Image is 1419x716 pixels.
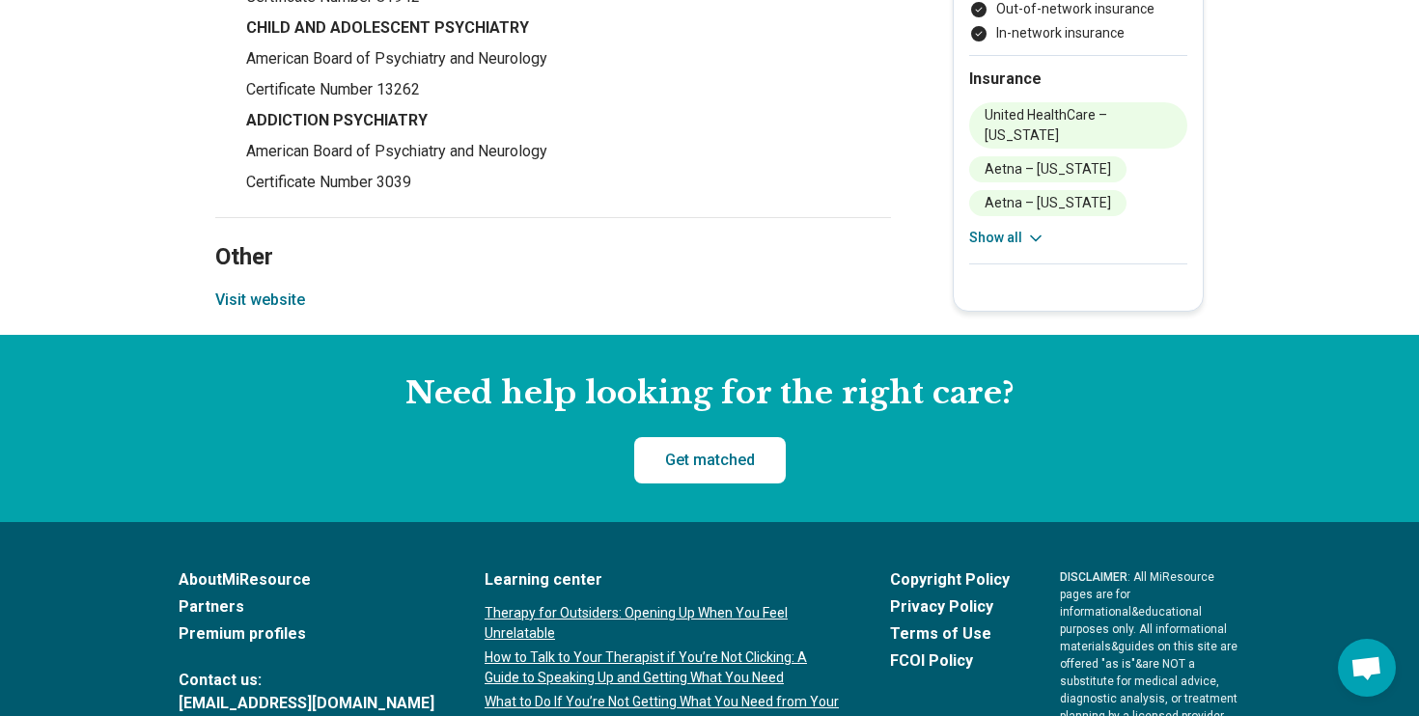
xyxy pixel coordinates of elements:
[890,595,1010,619] a: Privacy Policy
[890,649,1010,673] a: FCOI Policy
[215,289,305,312] button: Visit website
[485,603,840,644] a: Therapy for Outsiders: Opening Up When You Feel Unrelatable
[969,228,1045,248] button: Show all
[634,437,786,483] a: Get matched
[179,595,434,619] a: Partners
[246,78,891,101] p: Certificate Number 13262
[485,647,840,688] a: How to Talk to Your Therapist if You’re Not Clicking: A Guide to Speaking Up and Getting What You...
[890,568,1010,592] a: Copyright Policy
[179,568,434,592] a: AboutMiResource
[485,568,840,592] a: Learning center
[246,140,891,163] p: American Board of Psychiatry and Neurology
[969,190,1127,216] li: Aetna – [US_STATE]
[969,68,1187,91] h2: Insurance
[246,47,891,70] p: American Board of Psychiatry and Neurology
[215,195,891,274] h2: Other
[969,102,1187,149] li: United HealthCare – [US_STATE]
[179,692,434,715] a: [EMAIL_ADDRESS][DOMAIN_NAME]
[890,622,1010,646] a: Terms of Use
[179,622,434,646] a: Premium profiles
[1338,639,1396,697] div: Open chat
[246,171,891,194] p: Certificate Number 3039
[246,109,891,132] h4: ADDICTION PSYCHIATRY
[246,16,891,40] h4: CHILD AND ADOLESCENT PSYCHIATRY
[179,669,434,692] span: Contact us:
[969,156,1127,182] li: Aetna – [US_STATE]
[969,23,1187,43] li: In-network insurance
[1060,570,1127,584] span: DISCLAIMER
[15,373,1404,414] h2: Need help looking for the right care?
